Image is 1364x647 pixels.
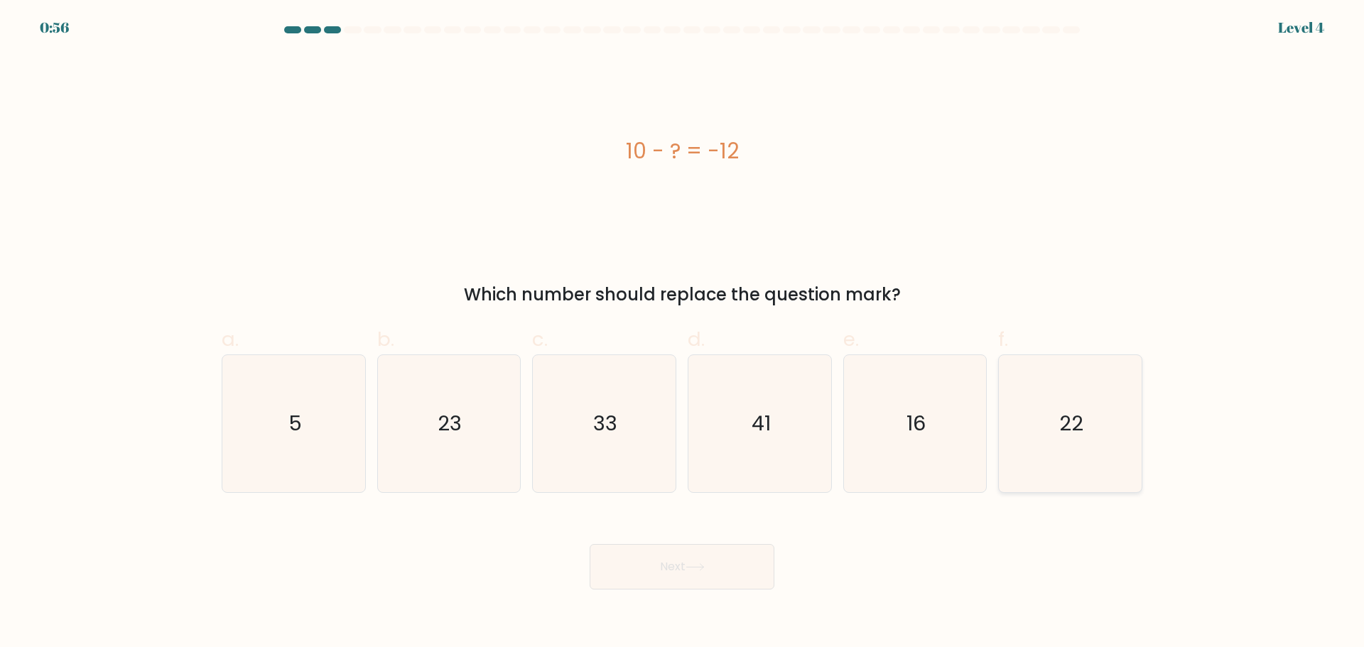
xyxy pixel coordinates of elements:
[1060,409,1084,437] text: 22
[288,409,302,437] text: 5
[843,325,859,353] span: e.
[688,325,705,353] span: d.
[222,325,239,353] span: a.
[1278,17,1324,38] div: Level 4
[230,282,1134,308] div: Which number should replace the question mark?
[752,409,771,437] text: 41
[590,544,774,589] button: Next
[998,325,1008,353] span: f.
[594,409,618,437] text: 33
[377,325,394,353] span: b.
[532,325,548,353] span: c.
[40,17,69,38] div: 0:56
[222,135,1142,167] div: 10 - ? = -12
[438,409,462,437] text: 23
[906,409,926,437] text: 16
